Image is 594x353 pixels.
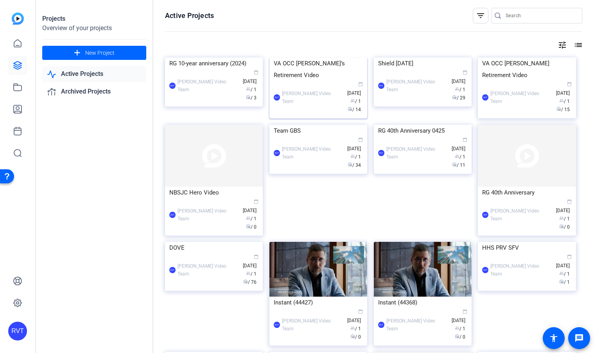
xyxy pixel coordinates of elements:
span: / 1 [246,271,257,277]
span: / 1 [455,154,465,160]
span: / 0 [350,334,361,340]
div: [PERSON_NAME] Video Team [178,78,239,94]
mat-icon: tune [558,40,567,50]
span: / 1 [246,216,257,222]
div: [PERSON_NAME] Video Team [282,90,343,105]
span: / 1 [559,279,570,285]
span: New Project [85,49,115,57]
span: group [246,86,251,91]
span: calendar_today [463,137,467,142]
span: [DATE] [347,310,363,323]
span: / 15 [556,107,570,112]
div: RVT [169,267,176,273]
span: [DATE] [347,138,363,151]
div: RG 40th Anniversary 0425 [378,125,467,137]
span: radio [246,224,251,229]
div: [PERSON_NAME] Video Team [490,262,552,278]
span: / 1 [350,326,361,331]
mat-icon: add [72,48,82,58]
span: calendar_today [254,199,258,204]
span: / 1 [455,326,465,331]
div: Overview of your projects [42,23,146,33]
div: [PERSON_NAME] Video Team [282,145,343,161]
span: group [350,326,355,330]
span: radio [559,224,564,229]
span: / 14 [348,107,361,112]
div: [PERSON_NAME] Video Team [386,317,448,333]
span: calendar_today [358,82,363,86]
a: Archived Projects [42,84,146,100]
span: radio [452,162,457,167]
div: RVT [169,212,176,218]
span: [DATE] [452,138,467,151]
div: Shield [DATE] [378,58,467,69]
div: RG 10-year anniversary (2024) [169,58,258,69]
span: group [559,271,564,276]
span: [DATE] [243,200,258,213]
div: [PERSON_NAME] Video Team [490,207,552,223]
div: DOVE [169,242,258,254]
span: calendar_today [567,199,572,204]
span: group [455,86,459,91]
span: calendar_today [463,70,467,75]
span: radio [246,95,251,99]
h1: Active Projects [165,11,214,20]
span: radio [455,334,459,339]
div: [PERSON_NAME] Video Team [178,207,239,223]
span: group [246,216,251,220]
div: [PERSON_NAME] Video Team [490,90,552,105]
span: group [350,98,355,103]
div: RG 40th Anniversary [482,187,571,198]
div: HHS PRV SFV [482,242,571,254]
input: Search [506,11,576,20]
span: / 0 [455,334,465,340]
div: RVT [482,212,488,218]
div: RVT [378,150,384,156]
span: group [246,271,251,276]
div: RVT [378,83,384,89]
mat-icon: accessibility [549,333,558,343]
span: / 1 [559,99,570,104]
div: [PERSON_NAME] Video Team [386,78,448,94]
span: radio [556,106,561,111]
span: calendar_today [463,309,467,314]
div: RVT [482,267,488,273]
div: NBSJC Hero Video [169,187,258,198]
span: radio [452,95,457,99]
div: RVT [274,94,280,101]
div: RVT [378,322,384,328]
div: Instant (44427) [274,297,363,308]
span: calendar_today [254,254,258,259]
span: / 1 [350,154,361,160]
span: group [455,326,459,330]
span: / 0 [246,224,257,230]
span: / 1 [559,271,570,277]
div: Instant (44368) [378,297,467,308]
span: radio [243,279,248,284]
span: / 34 [348,162,361,168]
span: group [455,154,459,158]
span: group [559,216,564,220]
div: Projects [42,14,146,23]
span: calendar_today [567,82,572,86]
div: RVT [482,94,488,101]
span: radio [350,334,355,339]
div: RVT [8,322,27,340]
a: Active Projects [42,66,146,82]
mat-icon: message [574,333,584,343]
span: [DATE] [452,310,467,323]
span: group [350,154,355,158]
div: [PERSON_NAME] Video Team [178,262,239,278]
span: / 1 [350,99,361,104]
mat-icon: list [573,40,582,50]
span: / 1 [246,87,257,92]
span: / 11 [452,162,465,168]
span: calendar_today [567,254,572,259]
div: [PERSON_NAME] Video Team [282,317,343,333]
div: RVT [169,83,176,89]
span: / 1 [455,87,465,92]
button: New Project [42,46,146,60]
div: [PERSON_NAME] Video Team [386,145,448,161]
span: radio [348,162,352,167]
mat-icon: filter_list [476,11,485,20]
